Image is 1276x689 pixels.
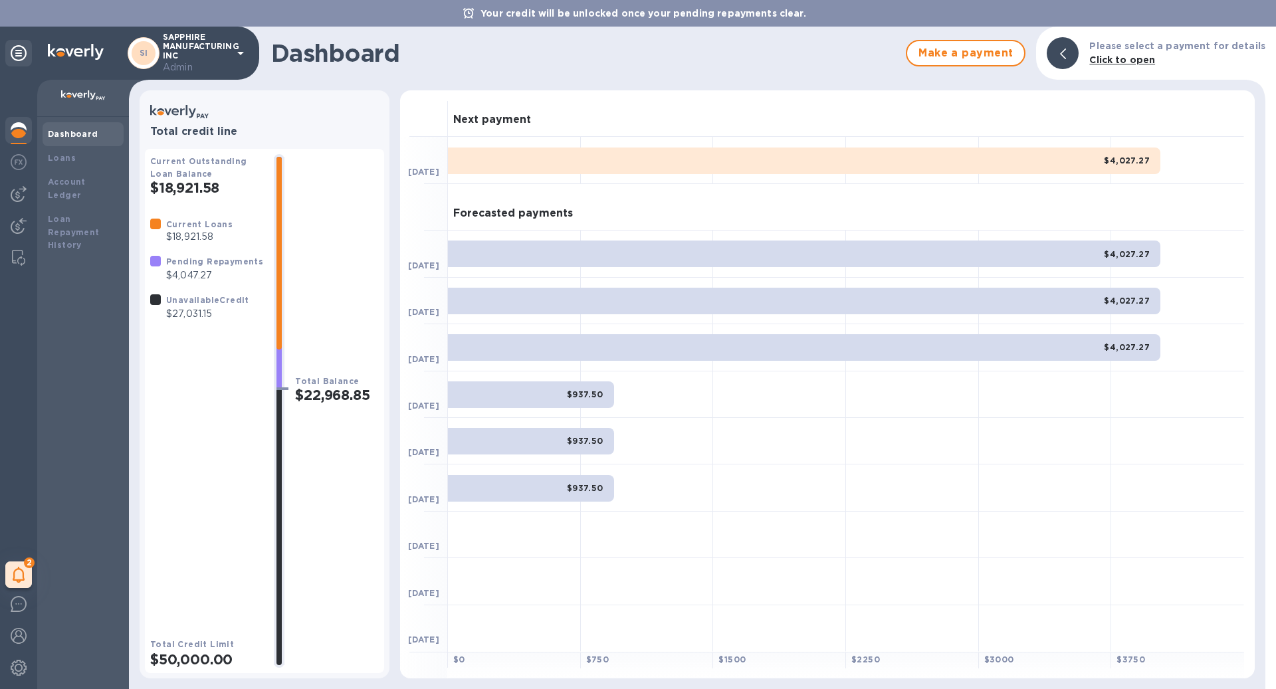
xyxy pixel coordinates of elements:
[718,654,746,664] b: $ 1500
[166,295,249,305] b: Unavailable Credit
[5,40,32,66] div: Unpin categories
[408,447,439,457] b: [DATE]
[150,651,263,668] h2: $50,000.00
[166,307,249,321] p: $27,031.15
[408,307,439,317] b: [DATE]
[567,389,603,399] b: $937.50
[166,256,263,266] b: Pending Repayments
[453,114,531,126] h3: Next payment
[271,39,899,67] h1: Dashboard
[163,33,229,74] p: SAPPHIRE MANUFACTURING INC
[408,541,439,551] b: [DATE]
[480,8,806,19] b: Your credit will be unlocked once your pending repayments clear.
[295,387,379,403] h2: $22,968.85
[48,44,104,60] img: Logo
[1116,654,1145,664] b: $ 3750
[453,654,465,664] b: $ 0
[48,214,100,250] b: Loan Repayment History
[48,177,86,200] b: Account Ledger
[163,60,229,74] p: Admin
[408,494,439,504] b: [DATE]
[1089,41,1265,51] b: Please select a payment for details
[166,230,233,244] p: $18,921.58
[150,126,379,138] h3: Total credit line
[11,154,27,170] img: Foreign exchange
[48,153,76,163] b: Loans
[408,260,439,270] b: [DATE]
[1089,54,1155,65] b: Click to open
[408,635,439,644] b: [DATE]
[586,654,609,664] b: $ 750
[150,156,247,179] b: Current Outstanding Loan Balance
[408,167,439,177] b: [DATE]
[906,40,1025,66] button: Make a payment
[150,639,234,649] b: Total Credit Limit
[295,376,359,386] b: Total Balance
[567,436,603,446] b: $937.50
[150,179,263,196] h2: $18,921.58
[1104,155,1150,165] b: $4,027.27
[408,588,439,598] b: [DATE]
[166,219,233,229] b: Current Loans
[48,129,98,139] b: Dashboard
[567,483,603,493] b: $937.50
[408,354,439,364] b: [DATE]
[453,207,573,220] h3: Forecasted payments
[851,654,880,664] b: $ 2250
[1104,249,1150,259] b: $4,027.27
[1104,296,1150,306] b: $4,027.27
[1104,342,1150,352] b: $4,027.27
[166,268,263,282] p: $4,047.27
[408,401,439,411] b: [DATE]
[918,45,1013,61] span: Make a payment
[24,557,35,568] span: 2
[984,654,1014,664] b: $ 3000
[140,48,148,58] b: SI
